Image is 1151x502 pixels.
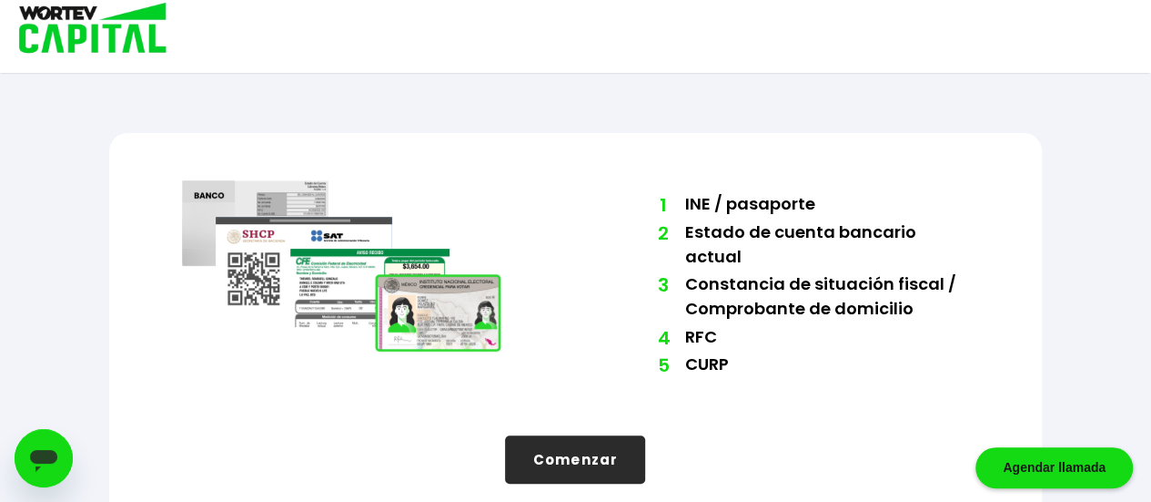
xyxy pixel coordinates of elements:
button: Comenzar [505,435,645,484]
li: CURP [684,352,968,380]
span: 2 [657,220,666,247]
li: INE / pasaporte [684,191,968,220]
div: Agendar llamada [975,447,1133,488]
li: Estado de cuenta bancario actual [684,220,968,272]
span: 5 [657,352,666,379]
iframe: Botón para iniciar la ventana de mensajería [15,429,73,487]
span: 3 [657,271,666,299]
span: 4 [657,324,666,352]
span: 1 [657,191,666,219]
li: RFC [684,324,968,353]
li: Constancia de situación fiscal / Comprobante de domicilio [684,271,968,324]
